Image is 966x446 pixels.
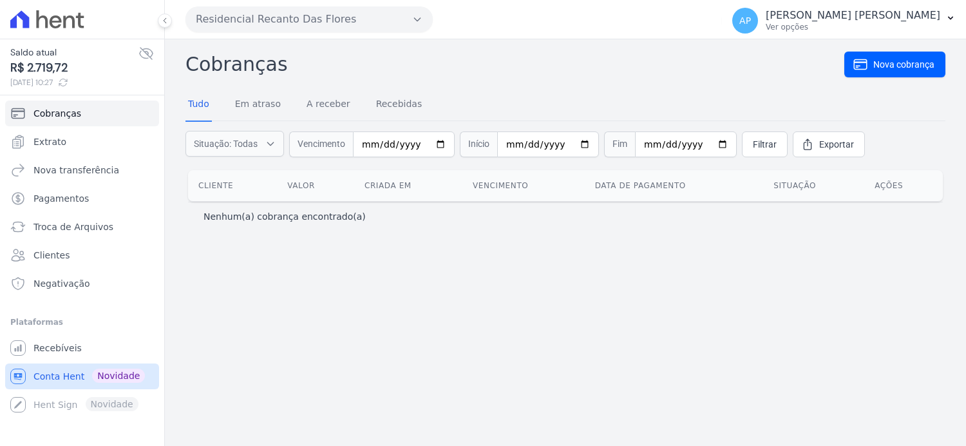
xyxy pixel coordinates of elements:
th: Criada em [354,170,462,201]
span: Recebíveis [33,342,82,354]
a: Troca de Arquivos [5,214,159,240]
span: Conta Hent [33,370,84,383]
span: Negativação [33,277,90,290]
p: Ver opções [766,22,940,32]
a: Nova cobrança [844,52,945,77]
a: Extrato [5,129,159,155]
nav: Sidebar [10,101,154,418]
th: Cliente [188,170,277,201]
span: Troca de Arquivos [33,220,113,233]
span: Filtrar [753,138,777,151]
span: Extrato [33,135,66,148]
a: Pagamentos [5,186,159,211]
a: Recebíveis [5,335,159,361]
th: Valor [277,170,354,201]
a: Cobranças [5,101,159,126]
span: Vencimento [289,131,353,157]
div: Plataformas [10,315,154,330]
a: A receber [304,88,353,122]
span: Início [460,131,497,157]
th: Vencimento [462,170,585,201]
span: R$ 2.719,72 [10,59,138,77]
span: Nova cobrança [873,58,934,71]
button: Residencial Recanto Das Flores [185,6,433,32]
a: Recebidas [374,88,425,122]
button: Situação: Todas [185,131,284,157]
th: Ações [864,170,943,201]
span: Pagamentos [33,192,89,205]
span: Situação: Todas [194,137,258,150]
span: AP [739,16,751,25]
th: Situação [763,170,864,201]
th: Data de pagamento [585,170,764,201]
a: Exportar [793,131,865,157]
a: Nova transferência [5,157,159,183]
a: Conta Hent Novidade [5,364,159,389]
p: Nenhum(a) cobrança encontrado(a) [204,210,366,223]
a: Filtrar [742,131,788,157]
p: [PERSON_NAME] [PERSON_NAME] [766,9,940,22]
button: AP [PERSON_NAME] [PERSON_NAME] Ver opções [722,3,966,39]
span: Clientes [33,249,70,262]
span: Nova transferência [33,164,119,177]
span: [DATE] 10:27 [10,77,138,88]
a: Negativação [5,271,159,296]
span: Novidade [92,369,145,383]
span: Exportar [819,138,854,151]
span: Fim [604,131,635,157]
a: Clientes [5,242,159,268]
a: Tudo [185,88,212,122]
a: Em atraso [232,88,283,122]
span: Cobranças [33,107,81,120]
h2: Cobranças [185,50,844,79]
span: Saldo atual [10,46,138,59]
